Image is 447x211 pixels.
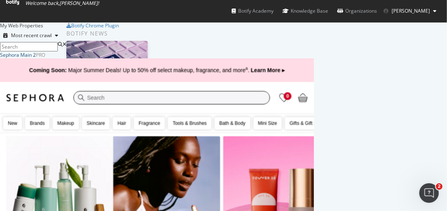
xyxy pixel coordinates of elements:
span: Louise Huang [392,7,430,14]
a: Botify Chrome Plugin [66,22,119,29]
iframe: Intercom live chat [419,183,439,203]
span: 2 [436,183,443,190]
div: Most recent crawl [11,33,52,38]
div: Botify Chrome Plugin [71,22,119,29]
div: Pro [36,51,45,58]
div: Botify Academy [232,7,274,15]
div: Botify news [66,29,239,38]
button: [PERSON_NAME] [377,4,443,18]
div: Knowledge Base [283,7,328,15]
div: Organizations [337,7,377,15]
img: Prepare for Black Friday 2025 by Prioritizing AI Search Visibility [66,41,148,84]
